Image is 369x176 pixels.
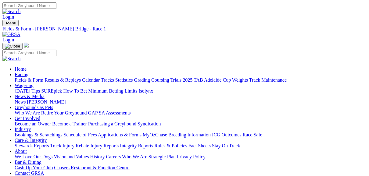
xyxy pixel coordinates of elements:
a: Rules & Policies [154,143,187,148]
a: Chasers Restaurant & Function Centre [54,165,129,170]
div: Bar & Dining [15,165,367,171]
a: 2025 TAB Adelaide Cup [183,77,231,83]
div: Industry [15,132,367,138]
button: Toggle navigation [2,43,23,50]
a: Who We Are [15,110,40,115]
a: History [90,154,105,159]
a: Cash Up Your Club [15,165,53,170]
a: Bookings & Scratchings [15,132,62,137]
a: Careers [106,154,121,159]
a: Injury Reports [90,143,119,148]
a: Care & Integrity [15,138,47,143]
a: News [15,99,26,104]
a: Isolynx [138,88,153,93]
a: SUREpick [41,88,62,93]
a: Become a Trainer [52,121,87,126]
a: Vision and Values [54,154,89,159]
a: Privacy Policy [177,154,206,159]
a: Greyhounds as Pets [15,105,53,110]
a: News & Media [15,94,45,99]
a: Integrity Reports [120,143,153,148]
img: logo-grsa-white.png [24,43,29,48]
button: Toggle navigation [2,20,19,26]
img: Close [5,44,20,49]
a: Applications & Forms [98,132,142,137]
a: [PERSON_NAME] [27,99,66,104]
a: Grading [134,77,150,83]
a: Track Injury Rebate [50,143,89,148]
a: Login [2,14,14,19]
img: Search [2,9,21,14]
a: About [15,149,27,154]
a: Statistics [115,77,133,83]
span: Menu [6,21,16,25]
a: Industry [15,127,31,132]
a: Minimum Betting Limits [88,88,137,93]
a: Coursing [151,77,169,83]
a: Fact Sheets [188,143,211,148]
img: Search [2,56,21,62]
a: Who We Are [122,154,147,159]
a: Bar & Dining [15,160,41,165]
img: GRSA [2,32,20,37]
a: Breeding Information [168,132,211,137]
a: Login [2,37,14,42]
a: Stay On Track [212,143,240,148]
div: Wagering [15,88,367,94]
a: Fields & Form [15,77,43,83]
a: Contact GRSA [15,171,44,176]
a: We Love Our Dogs [15,154,52,159]
input: Search [2,2,56,9]
a: Schedule of Fees [63,132,97,137]
a: Tracks [101,77,114,83]
a: Purchasing a Greyhound [88,121,136,126]
a: Get Involved [15,116,40,121]
div: Get Involved [15,121,367,127]
a: ICG Outcomes [212,132,241,137]
div: Greyhounds as Pets [15,110,367,116]
a: Stewards Reports [15,143,49,148]
a: Weights [232,77,248,83]
a: GAP SA Assessments [88,110,131,115]
a: Retire Your Greyhound [41,110,87,115]
div: Care & Integrity [15,143,367,149]
a: MyOzChase [143,132,167,137]
a: Syndication [138,121,161,126]
a: Results & Replays [45,77,81,83]
a: Calendar [82,77,100,83]
a: Become an Owner [15,121,51,126]
div: News & Media [15,99,367,105]
a: Strategic Plan [149,154,176,159]
div: About [15,154,367,160]
a: [DATE] Tips [15,88,40,93]
a: How To Bet [63,88,87,93]
input: Search [2,50,56,56]
a: Fields & Form - [PERSON_NAME] Bridge - Race 1 [2,26,367,32]
a: Racing [15,72,28,77]
a: Trials [170,77,181,83]
div: Racing [15,77,367,83]
a: Wagering [15,83,34,88]
a: Home [15,66,27,72]
a: Track Maintenance [249,77,287,83]
a: Race Safe [242,132,262,137]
